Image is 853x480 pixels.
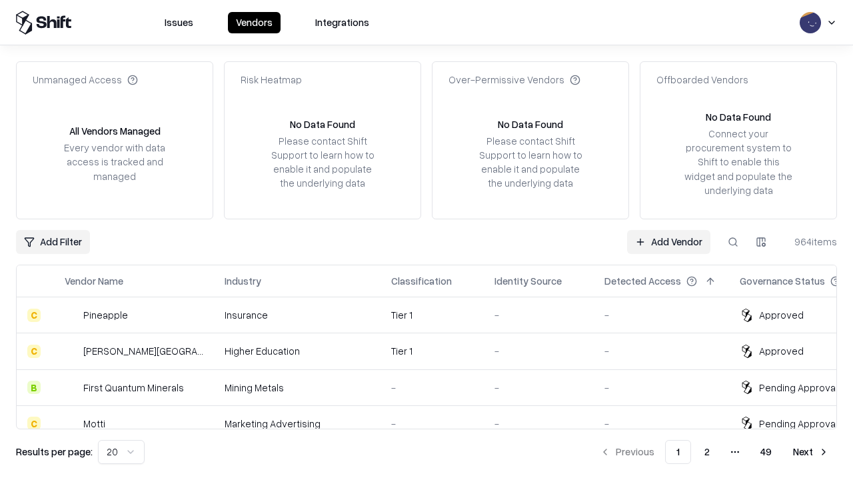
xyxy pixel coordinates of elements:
[69,124,161,138] div: All Vendors Managed
[225,381,370,395] div: Mining Metals
[391,344,473,358] div: Tier 1
[65,309,78,322] img: Pineapple
[27,417,41,430] div: C
[225,344,370,358] div: Higher Education
[750,440,782,464] button: 49
[228,12,281,33] button: Vendors
[83,308,128,322] div: Pineapple
[290,117,355,131] div: No Data Found
[65,381,78,394] img: First Quantum Minerals
[475,134,586,191] div: Please contact Shift Support to learn how to enable it and populate the underlying data
[65,345,78,358] img: Reichman University
[27,309,41,322] div: C
[694,440,720,464] button: 2
[391,417,473,431] div: -
[604,274,681,288] div: Detected Access
[494,417,583,431] div: -
[33,73,138,87] div: Unmanaged Access
[16,230,90,254] button: Add Filter
[16,445,93,459] p: Results per page:
[391,308,473,322] div: Tier 1
[656,73,748,87] div: Offboarded Vendors
[494,274,562,288] div: Identity Source
[83,381,184,395] div: First Quantum Minerals
[759,381,838,395] div: Pending Approval
[759,417,838,431] div: Pending Approval
[391,274,452,288] div: Classification
[494,308,583,322] div: -
[604,417,718,431] div: -
[604,381,718,395] div: -
[225,274,261,288] div: Industry
[604,308,718,322] div: -
[498,117,563,131] div: No Data Found
[627,230,710,254] a: Add Vendor
[784,235,837,249] div: 964 items
[65,274,123,288] div: Vendor Name
[267,134,378,191] div: Please contact Shift Support to learn how to enable it and populate the underlying data
[27,381,41,394] div: B
[785,440,837,464] button: Next
[592,440,837,464] nav: pagination
[494,344,583,358] div: -
[225,308,370,322] div: Insurance
[759,308,804,322] div: Approved
[65,417,78,430] img: Motti
[307,12,377,33] button: Integrations
[706,110,771,124] div: No Data Found
[83,417,105,431] div: Motti
[494,381,583,395] div: -
[604,344,718,358] div: -
[241,73,302,87] div: Risk Heatmap
[225,417,370,431] div: Marketing Advertising
[157,12,201,33] button: Issues
[740,274,825,288] div: Governance Status
[27,345,41,358] div: C
[448,73,580,87] div: Over-Permissive Vendors
[391,381,473,395] div: -
[759,344,804,358] div: Approved
[59,141,170,183] div: Every vendor with data access is tracked and managed
[665,440,691,464] button: 1
[83,344,203,358] div: [PERSON_NAME][GEOGRAPHIC_DATA]
[683,127,794,197] div: Connect your procurement system to Shift to enable this widget and populate the underlying data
